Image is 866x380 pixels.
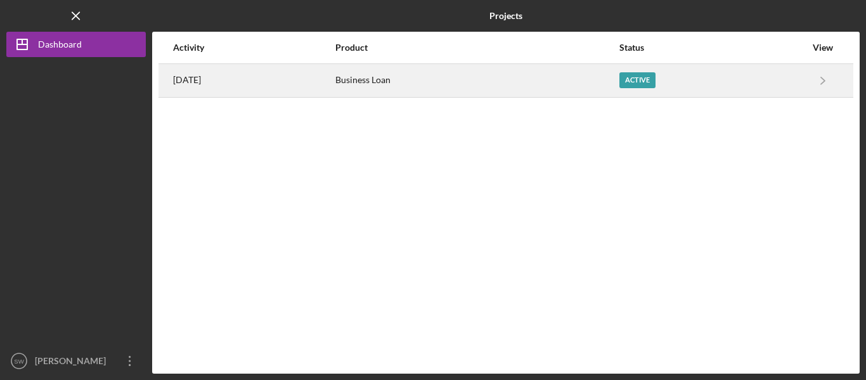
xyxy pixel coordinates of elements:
div: Active [619,72,656,88]
div: [PERSON_NAME] [32,348,114,377]
div: Product [335,43,617,53]
button: SW[PERSON_NAME] [6,348,146,374]
div: View [807,43,839,53]
div: Activity [173,43,334,53]
div: Business Loan [335,65,617,96]
div: Status [619,43,806,53]
time: 2025-10-03 12:48 [173,75,201,85]
button: Dashboard [6,32,146,57]
text: SW [14,358,24,365]
div: Dashboard [38,32,82,60]
b: Projects [489,11,522,21]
